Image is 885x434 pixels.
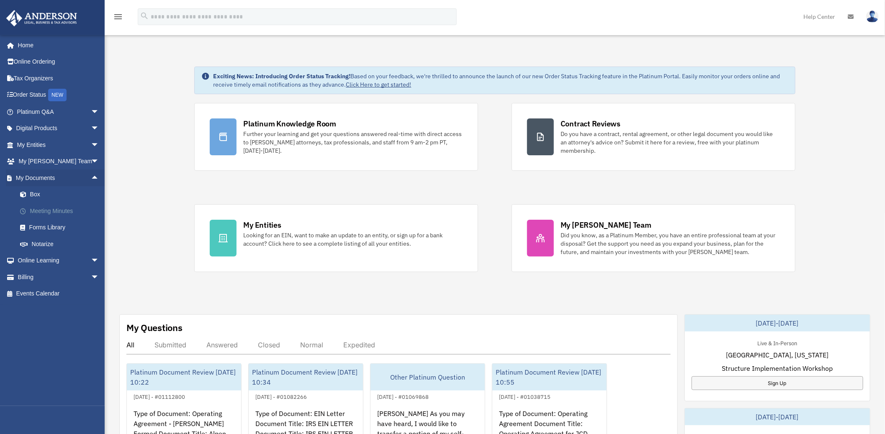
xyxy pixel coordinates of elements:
[12,203,112,219] a: Meeting Minutes
[561,231,780,256] div: Did you know, as a Platinum Member, you have an entire professional team at your disposal? Get th...
[685,315,870,331] div: [DATE]-[DATE]
[6,37,108,54] a: Home
[370,364,485,390] div: Other Platinum Question
[6,87,112,104] a: Order StatusNEW
[512,103,795,171] a: Contract Reviews Do you have a contract, rental agreement, or other legal document you would like...
[6,269,112,285] a: Billingarrow_drop_down
[206,341,238,349] div: Answered
[213,72,350,80] strong: Exciting News: Introducing Order Status Tracking!
[343,341,375,349] div: Expedited
[243,231,463,248] div: Looking for an EIN, want to make an update to an entity, or sign up for a bank account? Click her...
[6,120,112,137] a: Digital Productsarrow_drop_down
[113,15,123,22] a: menu
[6,153,112,170] a: My [PERSON_NAME] Teamarrow_drop_down
[12,236,112,252] a: Notarize
[91,120,108,137] span: arrow_drop_down
[243,118,336,129] div: Platinum Knowledge Room
[4,10,80,26] img: Anderson Advisors Platinum Portal
[685,408,870,425] div: [DATE]-[DATE]
[140,11,149,21] i: search
[127,392,192,401] div: [DATE] - #01112800
[751,338,804,347] div: Live & In-Person
[243,220,281,230] div: My Entities
[346,81,411,88] a: Click Here to get started!
[561,220,651,230] div: My [PERSON_NAME] Team
[6,252,112,269] a: Online Learningarrow_drop_down
[243,130,463,155] div: Further your learning and get your questions answered real-time with direct access to [PERSON_NAM...
[561,118,620,129] div: Contract Reviews
[91,103,108,121] span: arrow_drop_down
[866,10,879,23] img: User Pic
[249,364,363,390] div: Platinum Document Review [DATE] 10:34
[91,136,108,154] span: arrow_drop_down
[726,350,828,360] span: [GEOGRAPHIC_DATA], [US_STATE]
[91,252,108,270] span: arrow_drop_down
[692,376,864,390] a: Sign Up
[12,219,112,236] a: Forms Library
[561,130,780,155] div: Do you have a contract, rental agreement, or other legal document you would like an attorney's ad...
[722,363,833,373] span: Structure Implementation Workshop
[127,364,241,390] div: Platinum Document Review [DATE] 10:22
[213,72,788,89] div: Based on your feedback, we're thrilled to announce the launch of our new Order Status Tracking fe...
[6,285,112,302] a: Events Calendar
[113,12,123,22] i: menu
[194,204,478,272] a: My Entities Looking for an EIN, want to make an update to an entity, or sign up for a bank accoun...
[512,204,795,272] a: My [PERSON_NAME] Team Did you know, as a Platinum Member, you have an entire professional team at...
[91,269,108,286] span: arrow_drop_down
[6,54,112,70] a: Online Ordering
[126,321,183,334] div: My Questions
[91,169,108,187] span: arrow_drop_up
[48,89,67,101] div: NEW
[154,341,186,349] div: Submitted
[249,392,314,401] div: [DATE] - #01082266
[126,341,134,349] div: All
[91,153,108,170] span: arrow_drop_down
[300,341,323,349] div: Normal
[492,392,557,401] div: [DATE] - #01038715
[6,103,112,120] a: Platinum Q&Aarrow_drop_down
[6,169,112,186] a: My Documentsarrow_drop_up
[12,186,112,203] a: Box
[6,136,112,153] a: My Entitiesarrow_drop_down
[258,341,280,349] div: Closed
[370,392,435,401] div: [DATE] - #01069868
[6,70,112,87] a: Tax Organizers
[194,103,478,171] a: Platinum Knowledge Room Further your learning and get your questions answered real-time with dire...
[492,364,607,390] div: Platinum Document Review [DATE] 10:55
